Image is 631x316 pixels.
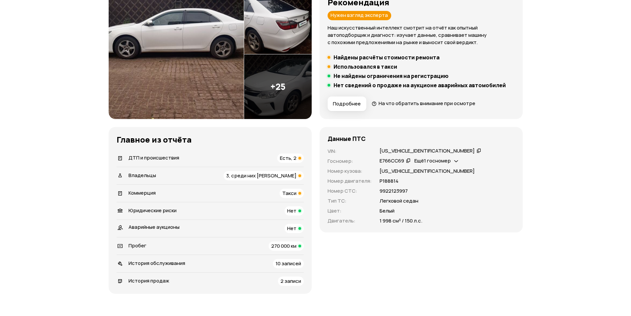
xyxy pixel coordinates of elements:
[380,177,398,185] p: Р188814
[334,54,440,61] h5: Найдены расчёты стоимости ремонта
[282,190,296,197] span: Такси
[328,177,372,185] p: Номер двигателя :
[276,260,301,267] span: 10 записей
[328,24,515,46] p: Наш искусственный интеллект смотрит на отчёт как опытный автоподборщик и диагност: изучает данные...
[129,154,179,161] span: ДТП и происшествия
[379,100,475,107] span: На что обратить внимание при осмотре
[129,277,169,284] span: История продаж
[129,207,177,214] span: Юридические риски
[117,135,304,144] h3: Главное из отчёта
[380,207,394,215] p: Белый
[328,197,372,205] p: Тип ТС :
[380,148,475,155] div: [US_VEHICLE_IDENTIFICATION_NUMBER]
[129,172,156,179] span: Владельцы
[129,260,185,267] span: История обслуживания
[372,100,476,107] a: На что обратить внимание при осмотре
[334,63,397,70] h5: Использовался в такси
[129,189,156,196] span: Коммерция
[280,155,296,161] span: Есть, 2
[129,242,146,249] span: Пробег
[328,187,372,195] p: Номер СТС :
[334,82,506,89] h5: Нет сведений о продаже на аукционе аварийных автомобилей
[328,11,391,20] div: Нужен взгляд эксперта
[380,167,475,175] p: [US_VEHICLE_IDENTIFICATION_NUMBER]
[334,73,448,79] h5: Не найдены ограничения на регистрацию
[328,148,372,155] p: VIN :
[226,172,296,179] span: 3, среди них [PERSON_NAME]
[380,197,418,205] p: Легковой седан
[414,157,451,164] span: Ещё 1 госномер
[287,225,296,232] span: Нет
[380,217,422,224] p: 1 998 см³ / 150 л.с.
[281,278,301,284] span: 2 записи
[380,187,408,195] p: 9922123997
[328,96,366,111] button: Подробнее
[328,217,372,224] p: Двигатель :
[328,158,372,165] p: Госномер :
[380,158,404,164] div: Е766СС69
[129,223,180,230] span: Аварийные аукционы
[333,100,361,107] span: Подробнее
[328,135,366,142] h4: Данные ПТС
[271,242,296,249] span: 270 000 км
[328,207,372,215] p: Цвет :
[287,207,296,214] span: Нет
[328,167,372,175] p: Номер кузова :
